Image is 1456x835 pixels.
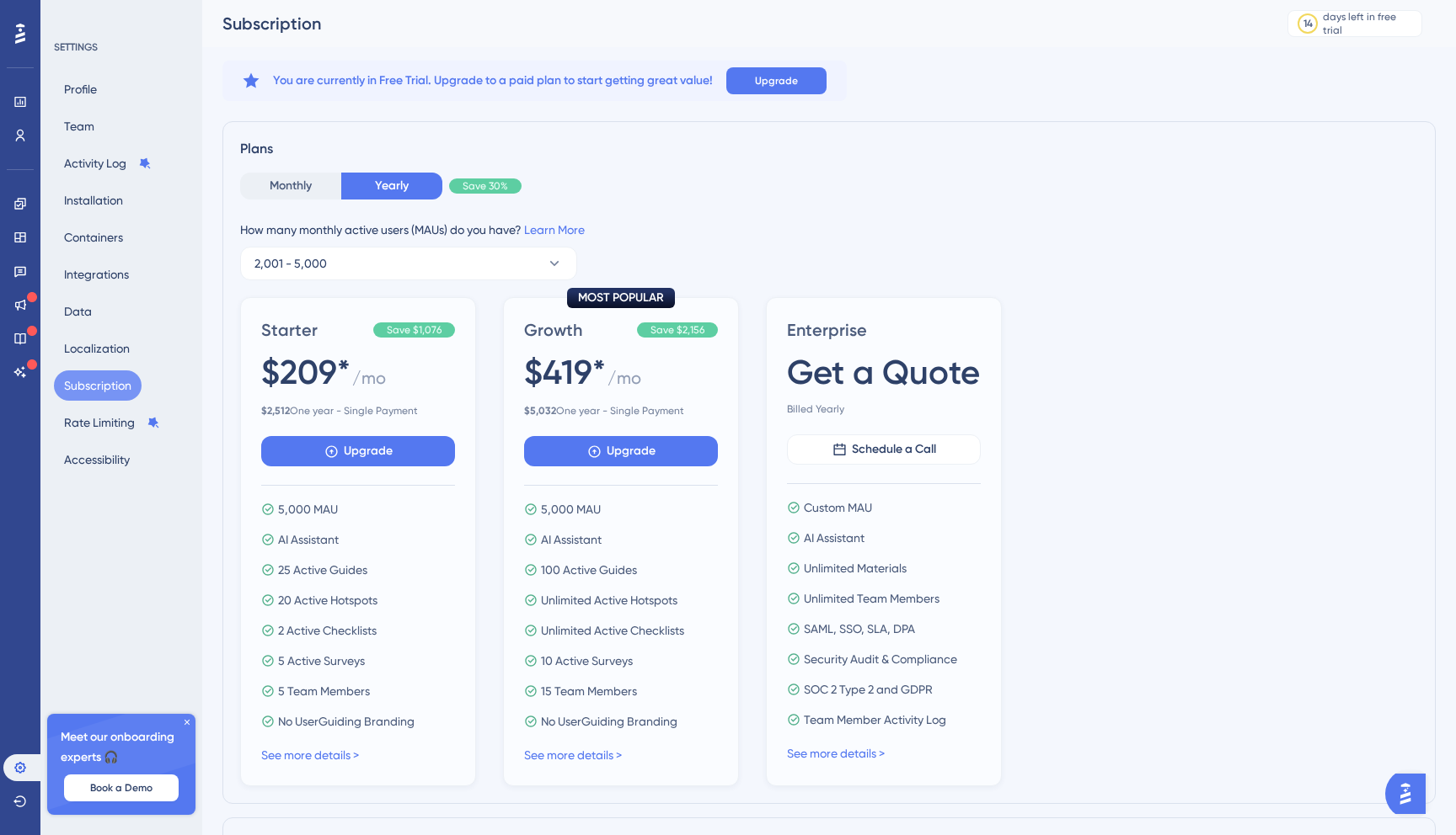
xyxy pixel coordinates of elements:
span: / mo [608,366,641,397]
button: Monthly [240,173,341,199]
div: 14 [1303,17,1313,30]
span: One year - Single Payment [261,404,455,417]
button: Integrations [54,259,139,290]
span: Save 30% [463,179,508,193]
a: See more details > [524,748,622,762]
button: Accessibility [54,444,140,475]
span: Unlimited Team Members [804,588,939,609]
button: Upgrade [726,67,827,94]
span: Upgrade [607,441,656,461]
iframe: UserGuiding AI Assistant Launcher [1385,769,1436,819]
div: How many monthly active users (MAUs) do you have? [240,220,1418,240]
button: Containers [54,222,133,253]
span: / mo [352,366,386,397]
span: Schedule a Call [852,439,936,460]
span: Get a Quote [787,348,980,396]
span: 10 Active Surveys [541,651,633,671]
span: Unlimited Materials [804,558,907,578]
span: SAML, SSO, SLA, DPA [804,619,915,639]
span: 5,000 MAU [278,499,338,519]
div: MOST POPULAR [567,288,675,308]
span: Book a Demo [90,781,153,795]
span: 2 Active Checklists [278,620,377,641]
span: 5 Team Members [278,681,370,701]
span: 2,001 - 5,000 [254,253,327,274]
span: Unlimited Active Checklists [541,620,684,641]
span: Upgrade [755,74,798,88]
span: No UserGuiding Branding [278,711,415,731]
button: Upgrade [261,436,455,466]
span: Billed Yearly [787,402,981,416]
span: Meet our onboarding experts 🎧 [61,727,182,768]
button: Upgrade [524,436,718,466]
button: Schedule a Call [787,434,981,465]
a: Learn More [524,223,585,237]
b: $ 5,032 [524,405,556,417]
span: AI Assistant [278,529,339,550]
span: 5,000 MAU [541,499,601,519]
button: Subscription [54,370,142,401]
span: Starter [261,318,367,342]
span: One year - Single Payment [524,404,718,417]
button: 2,001 - 5,000 [240,247,577,280]
span: No UserGuiding Branding [541,711,677,731]
span: $419* [524,348,606,396]
a: See more details > [261,748,359,762]
span: 20 Active Hotspots [278,590,377,610]
span: Save $2,156 [650,323,704,337]
button: Team [54,111,104,141]
button: Activity Log [54,148,162,178]
span: Team Member Activity Log [804,710,946,730]
span: Growth [524,318,630,342]
div: SETTINGS [54,40,190,54]
span: 25 Active Guides [278,560,367,580]
span: Custom MAU [804,497,872,518]
span: 15 Team Members [541,681,637,701]
div: Plans [240,139,1418,159]
span: Security Audit & Compliance [804,649,957,669]
span: AI Assistant [541,529,602,550]
button: Localization [54,333,140,364]
span: Upgrade [344,441,393,461]
span: 5 Active Surveys [278,651,365,671]
b: $ 2,512 [261,405,290,417]
span: AI Assistant [804,528,864,548]
span: You are currently in Free Trial. Upgrade to a paid plan to start getting great value! [273,71,713,91]
a: See more details > [787,747,885,760]
span: 100 Active Guides [541,560,637,580]
div: days left in free trial [1323,10,1416,37]
button: Book a Demo [64,774,179,801]
button: Data [54,296,102,327]
span: Unlimited Active Hotspots [541,590,677,610]
button: Installation [54,185,133,215]
div: Subscription [222,12,1245,35]
span: Enterprise [787,318,981,342]
span: $209* [261,348,351,396]
span: Save $1,076 [387,323,442,337]
span: SOC 2 Type 2 and GDPR [804,679,933,699]
button: Profile [54,74,107,104]
button: Rate Limiting [54,407,170,438]
button: Yearly [341,173,442,199]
